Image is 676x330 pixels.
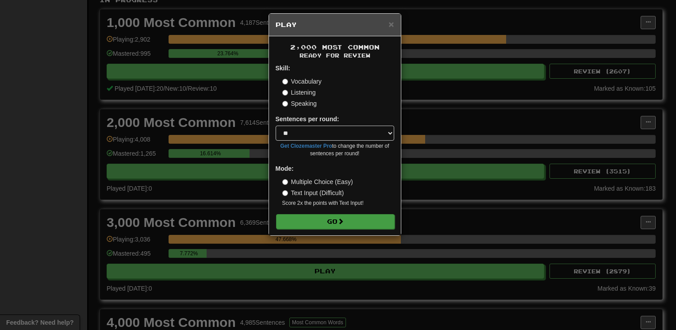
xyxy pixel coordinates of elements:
label: Vocabulary [282,77,322,86]
label: Text Input (Difficult) [282,188,344,197]
label: Speaking [282,99,317,108]
h5: Play [276,20,394,29]
span: × [388,19,394,29]
strong: Mode: [276,165,294,172]
label: Listening [282,88,316,97]
span: 2,000 Most Common [290,43,380,51]
input: Multiple Choice (Easy) [282,179,288,185]
label: Sentences per round: [276,115,339,123]
a: Get Clozemaster Pro [280,143,332,149]
input: Text Input (Difficult) [282,190,288,196]
input: Vocabulary [282,79,288,84]
button: Close [388,19,394,29]
small: Ready for Review [276,52,394,59]
button: Go [276,214,395,229]
input: Speaking [282,101,288,107]
small: Score 2x the points with Text Input ! [282,200,394,207]
strong: Skill: [276,65,290,72]
small: to change the number of sentences per round! [276,142,394,157]
label: Multiple Choice (Easy) [282,177,353,186]
input: Listening [282,90,288,96]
